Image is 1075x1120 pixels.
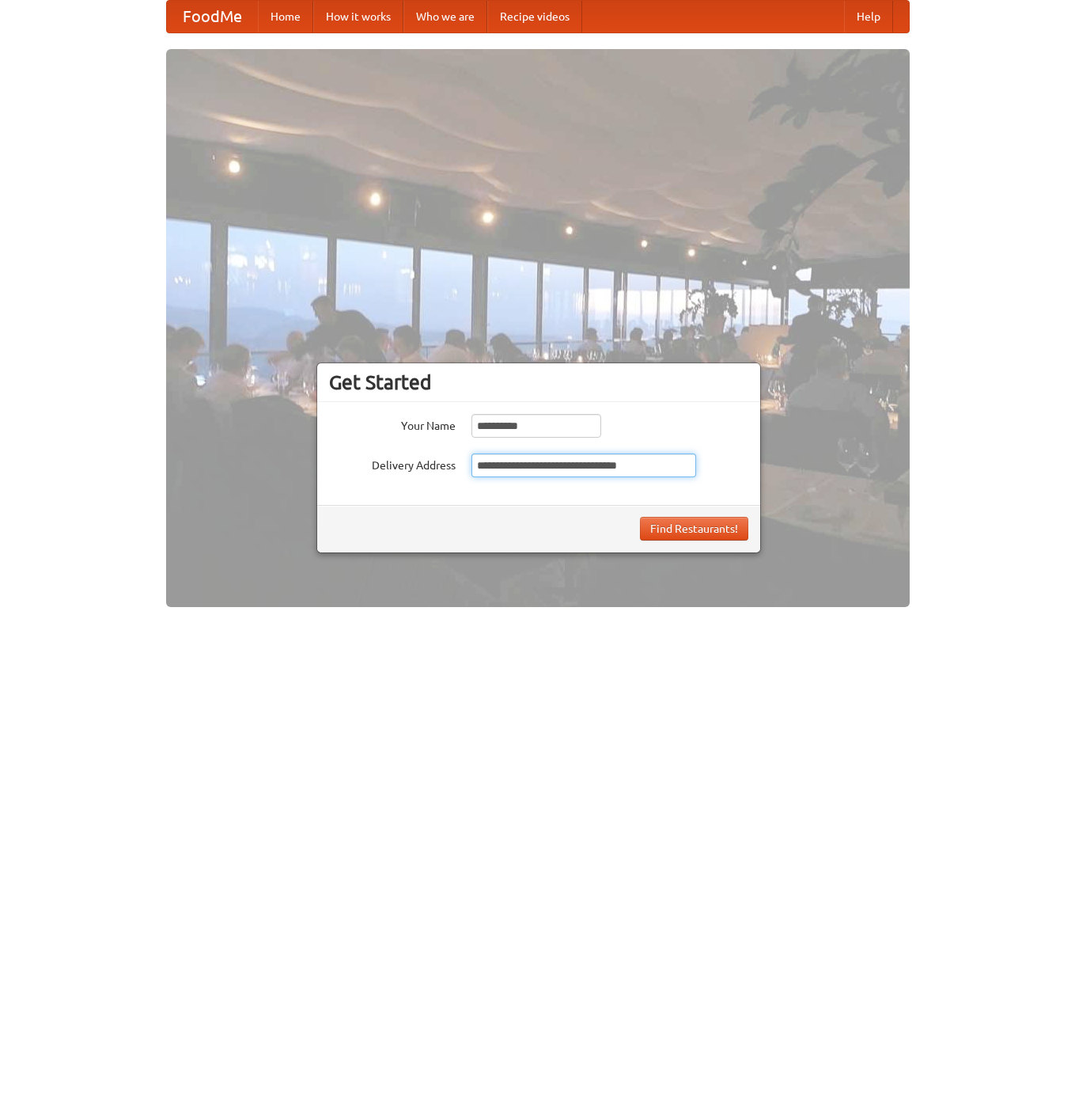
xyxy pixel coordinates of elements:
h3: Get Started [329,370,748,394]
label: Your Name [329,414,456,434]
label: Delivery Address [329,454,456,473]
a: Help [844,1,893,32]
a: How it works [313,1,403,32]
button: Find Restaurants! [640,517,748,541]
a: FoodMe [167,1,258,32]
a: Home [258,1,313,32]
a: Who we are [403,1,487,32]
a: Recipe videos [487,1,582,32]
